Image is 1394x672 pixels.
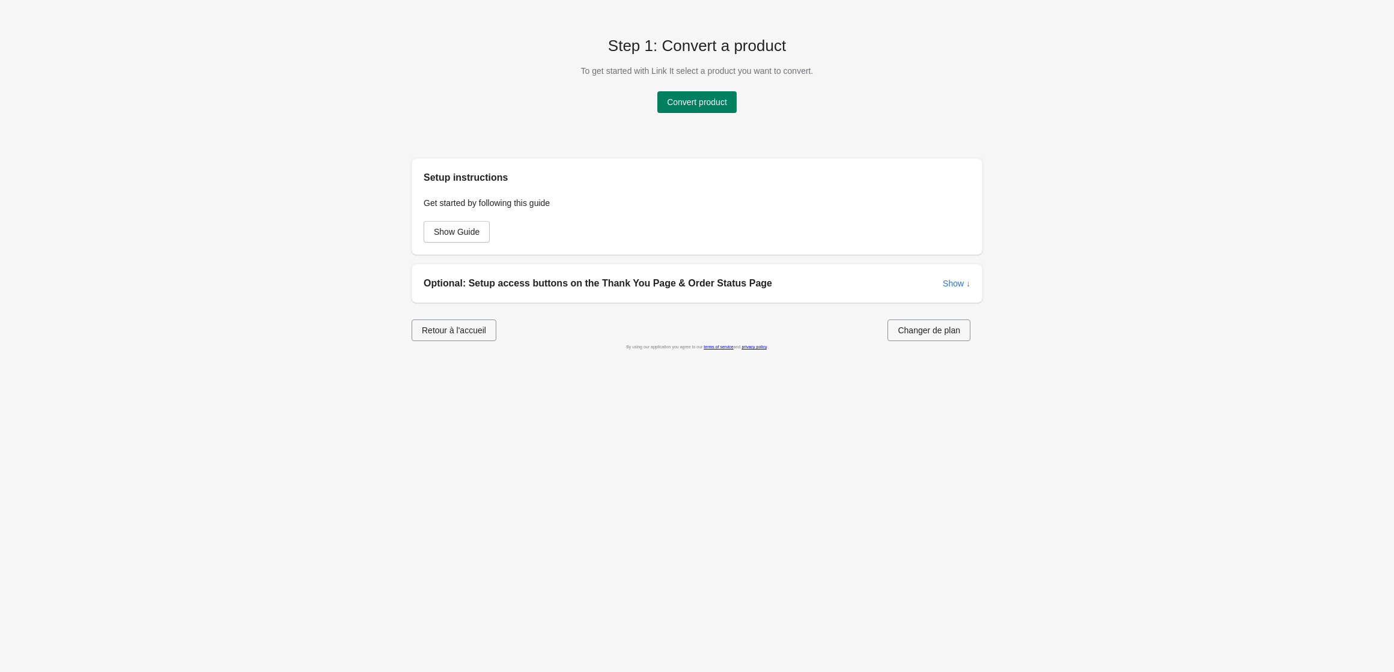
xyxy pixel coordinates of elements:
[422,325,486,335] span: Retour à l'accueil
[424,171,970,185] h2: Setup instructions
[581,65,814,77] p: To get started with Link It select a product you want to convert.
[704,345,733,349] a: terms of service
[434,227,479,237] span: Show Guide
[424,276,772,291] div: Optional: Setup access buttons on the Thank You Page & Order Status Page
[657,91,737,113] button: Convert product
[412,341,982,353] div: By using our application you agree to our and .
[943,279,970,288] span: Show ↓
[938,273,975,294] button: Show ↓
[887,319,970,341] button: Changer de plan
[412,319,496,341] button: Retour à l'accueil
[581,36,814,55] p: Step 1: Convert a product
[667,97,727,107] span: Convert product
[741,345,767,349] a: privacy policy
[424,221,490,243] button: Show Guide
[424,197,970,209] p: Get started by following this guide
[898,325,960,335] span: Changer de plan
